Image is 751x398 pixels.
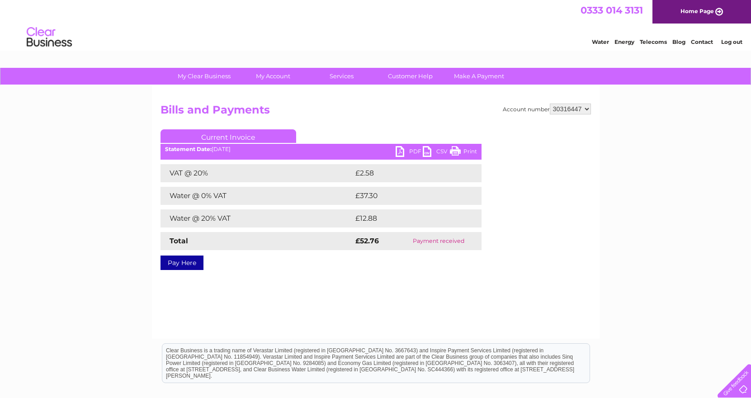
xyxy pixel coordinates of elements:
[236,68,310,85] a: My Account
[162,5,590,44] div: Clear Business is a trading name of Verastar Limited (registered in [GEOGRAPHIC_DATA] No. 3667643...
[396,232,481,250] td: Payment received
[691,38,713,45] a: Contact
[161,187,353,205] td: Water @ 0% VAT
[353,187,463,205] td: £37.30
[423,146,450,159] a: CSV
[353,209,463,227] td: £12.88
[170,237,188,245] strong: Total
[161,146,482,152] div: [DATE]
[721,38,742,45] a: Log out
[581,5,643,16] a: 0333 014 3131
[353,164,460,182] td: £2.58
[640,38,667,45] a: Telecoms
[450,146,477,159] a: Print
[503,104,591,114] div: Account number
[304,68,379,85] a: Services
[161,104,591,121] h2: Bills and Payments
[355,237,379,245] strong: £52.76
[373,68,448,85] a: Customer Help
[396,146,423,159] a: PDF
[672,38,685,45] a: Blog
[165,146,212,152] b: Statement Date:
[592,38,609,45] a: Water
[161,129,296,143] a: Current Invoice
[614,38,634,45] a: Energy
[167,68,241,85] a: My Clear Business
[161,164,353,182] td: VAT @ 20%
[161,209,353,227] td: Water @ 20% VAT
[26,24,72,51] img: logo.png
[161,256,203,270] a: Pay Here
[442,68,516,85] a: Make A Payment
